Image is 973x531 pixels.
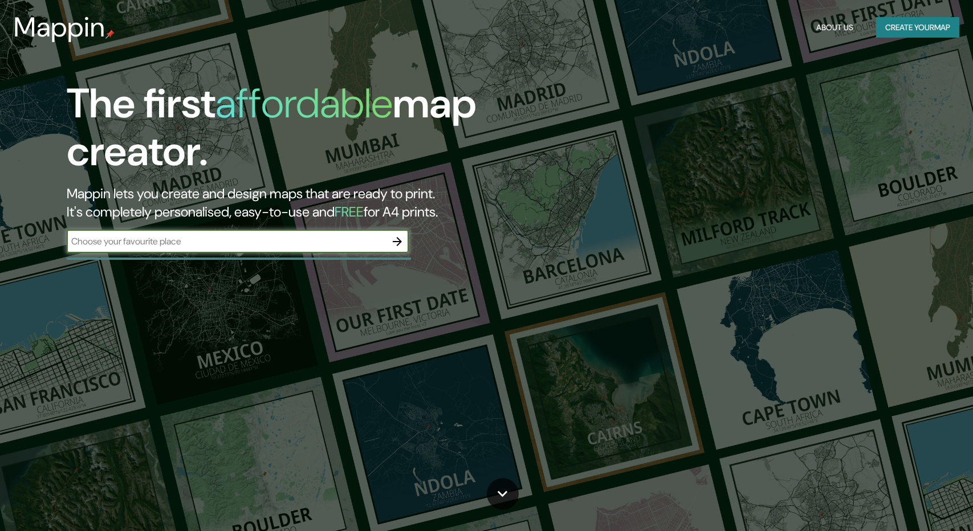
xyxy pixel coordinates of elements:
[67,185,553,221] h2: Mappin lets you create and design maps that are ready to print. It's completely personalised, eas...
[14,11,105,43] h3: Mappin
[105,30,115,39] img: mappin-pin
[215,77,393,130] h1: affordable
[67,80,553,185] h1: The first map creator.
[67,235,386,248] input: Choose your favourite place
[876,17,959,38] button: Create yourmap
[335,203,364,220] h5: FREE
[812,17,858,38] button: About Us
